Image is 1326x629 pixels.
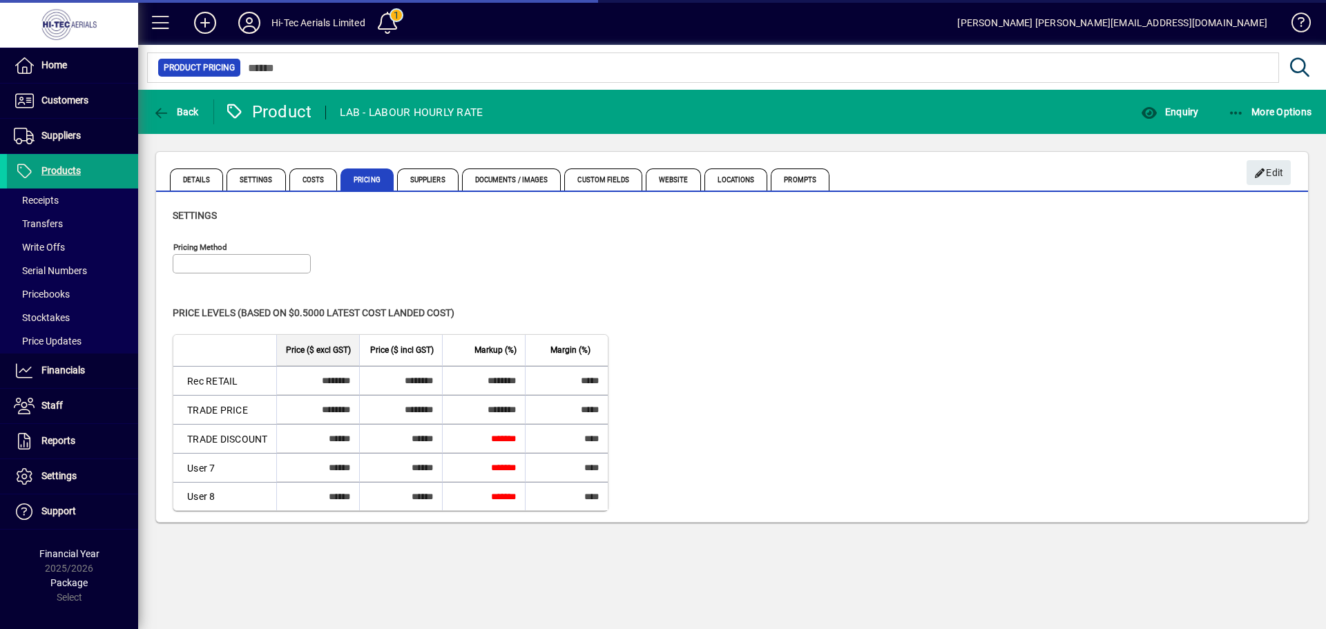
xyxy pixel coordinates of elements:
[41,365,85,376] span: Financials
[173,482,276,510] td: User 8
[14,195,59,206] span: Receipts
[771,168,829,191] span: Prompts
[173,395,276,424] td: TRADE PRICE
[14,289,70,300] span: Pricebooks
[41,165,81,176] span: Products
[41,435,75,446] span: Reports
[286,342,351,358] span: Price ($ excl GST)
[564,168,642,191] span: Custom Fields
[7,389,138,423] a: Staff
[7,188,138,212] a: Receipts
[183,10,227,35] button: Add
[7,259,138,282] a: Serial Numbers
[550,342,590,358] span: Margin (%)
[7,84,138,118] a: Customers
[1137,99,1202,124] button: Enquiry
[173,242,227,252] mat-label: Pricing method
[173,453,276,482] td: User 7
[370,342,434,358] span: Price ($ incl GST)
[164,61,235,75] span: Product Pricing
[7,306,138,329] a: Stocktakes
[1141,106,1198,117] span: Enquiry
[173,424,276,453] td: TRADE DISCOUNT
[1281,3,1309,48] a: Knowledge Base
[41,130,81,141] span: Suppliers
[50,577,88,588] span: Package
[170,168,223,191] span: Details
[7,459,138,494] a: Settings
[14,218,63,229] span: Transfers
[340,101,483,124] div: LAB - LABOUR HOURLY RATE
[149,99,202,124] button: Back
[173,307,454,318] span: Price levels (based on $0.5000 Latest cost landed cost)
[138,99,214,124] app-page-header-button: Back
[41,470,77,481] span: Settings
[7,494,138,529] a: Support
[39,548,99,559] span: Financial Year
[289,168,338,191] span: Costs
[7,282,138,306] a: Pricebooks
[271,12,365,34] div: Hi-Tec Aerials Limited
[7,48,138,83] a: Home
[1247,160,1291,185] button: Edit
[1254,162,1284,184] span: Edit
[462,168,561,191] span: Documents / Images
[1228,106,1312,117] span: More Options
[7,329,138,353] a: Price Updates
[7,212,138,235] a: Transfers
[41,59,67,70] span: Home
[14,265,87,276] span: Serial Numbers
[41,95,88,106] span: Customers
[397,168,459,191] span: Suppliers
[41,400,63,411] span: Staff
[7,119,138,153] a: Suppliers
[173,210,217,221] span: Settings
[7,424,138,458] a: Reports
[7,235,138,259] a: Write Offs
[227,10,271,35] button: Profile
[7,354,138,388] a: Financials
[957,12,1267,34] div: [PERSON_NAME] [PERSON_NAME][EMAIL_ADDRESS][DOMAIN_NAME]
[173,366,276,395] td: Rec RETAIL
[14,336,81,347] span: Price Updates
[1224,99,1316,124] button: More Options
[340,168,394,191] span: Pricing
[14,312,70,323] span: Stocktakes
[224,101,312,123] div: Product
[227,168,286,191] span: Settings
[41,505,76,516] span: Support
[646,168,702,191] span: Website
[14,242,65,253] span: Write Offs
[153,106,199,117] span: Back
[474,342,517,358] span: Markup (%)
[704,168,767,191] span: Locations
